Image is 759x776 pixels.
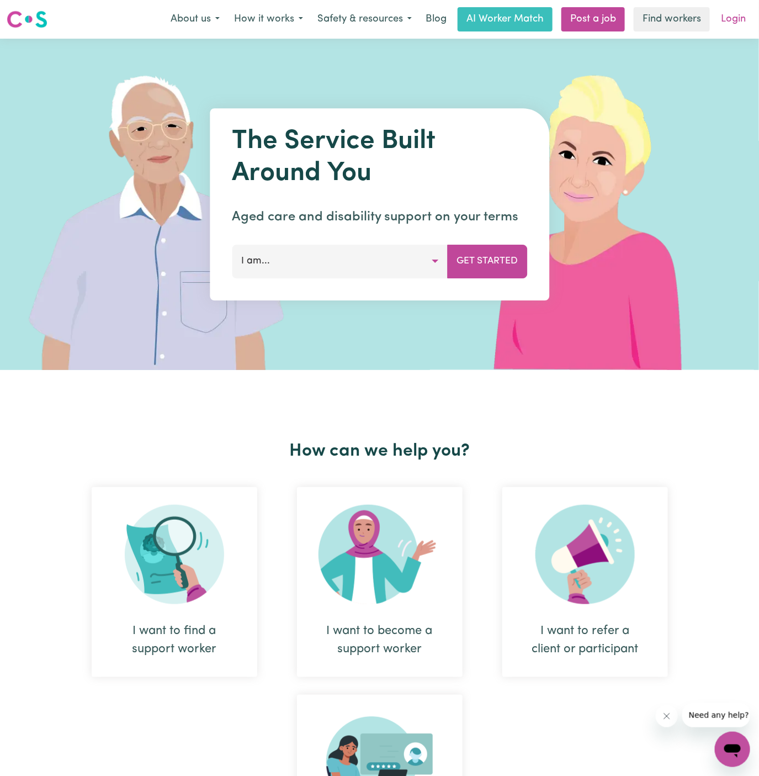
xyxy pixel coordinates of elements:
[447,245,527,278] button: Get Started
[682,703,750,727] iframe: Message from company
[458,7,553,31] a: AI Worker Match
[125,505,224,604] img: Search
[715,732,750,767] iframe: Button to launch messaging window
[561,7,625,31] a: Post a job
[232,126,527,189] h1: The Service Built Around You
[92,487,257,677] div: I want to find a support worker
[634,7,710,31] a: Find workers
[656,705,678,727] iframe: Close message
[535,505,635,604] img: Refer
[297,487,463,677] div: I want to become a support worker
[7,9,47,29] img: Careseekers logo
[419,7,453,31] a: Blog
[7,7,47,32] a: Careseekers logo
[319,505,441,604] img: Become Worker
[310,8,419,31] button: Safety & resources
[323,622,436,658] div: I want to become a support worker
[502,487,668,677] div: I want to refer a client or participant
[232,207,527,227] p: Aged care and disability support on your terms
[227,8,310,31] button: How it works
[163,8,227,31] button: About us
[714,7,752,31] a: Login
[72,441,688,462] h2: How can we help you?
[118,622,231,658] div: I want to find a support worker
[529,622,641,658] div: I want to refer a client or participant
[232,245,448,278] button: I am...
